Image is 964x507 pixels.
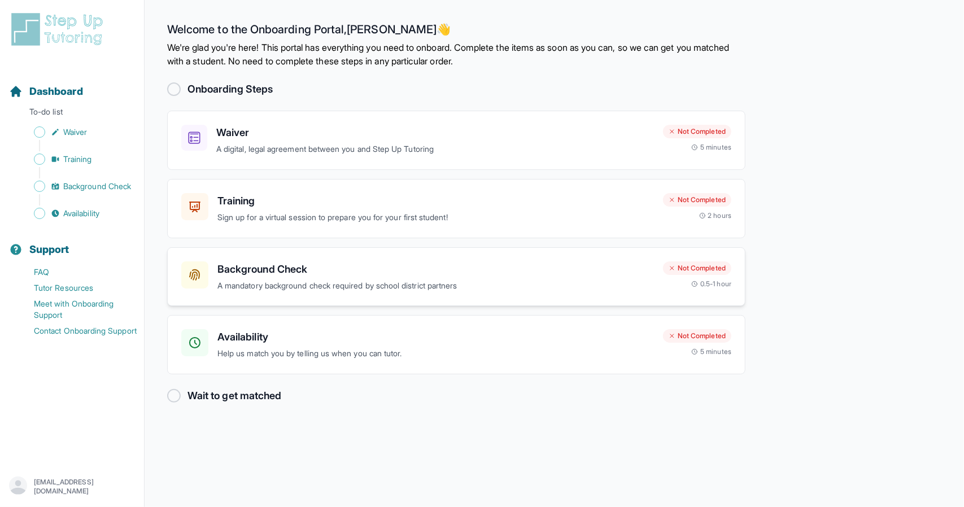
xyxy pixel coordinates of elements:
[699,211,732,220] div: 2 hours
[663,261,731,275] div: Not Completed
[663,125,731,138] div: Not Completed
[63,154,92,165] span: Training
[216,125,654,141] h3: Waiver
[216,143,654,156] p: A digital, legal agreement between you and Step Up Tutoring
[217,329,654,345] h3: Availability
[63,126,87,138] span: Waiver
[167,41,745,68] p: We're glad you're here! This portal has everything you need to onboard. Complete the items as soo...
[9,11,110,47] img: logo
[217,261,654,277] h3: Background Check
[9,264,144,280] a: FAQ
[9,280,144,296] a: Tutor Resources
[691,347,731,356] div: 5 minutes
[217,211,654,224] p: Sign up for a virtual session to prepare you for your first student!
[663,193,731,207] div: Not Completed
[9,206,144,221] a: Availability
[167,179,745,238] a: TrainingSign up for a virtual session to prepare you for your first student!Not Completed2 hours
[9,178,144,194] a: Background Check
[663,329,731,343] div: Not Completed
[691,279,731,289] div: 0.5-1 hour
[29,242,69,257] span: Support
[9,151,144,167] a: Training
[9,296,144,323] a: Meet with Onboarding Support
[187,81,273,97] h2: Onboarding Steps
[5,106,139,122] p: To-do list
[5,65,139,104] button: Dashboard
[217,193,654,209] h3: Training
[63,208,99,219] span: Availability
[217,279,654,292] p: A mandatory background check required by school district partners
[167,23,745,41] h2: Welcome to the Onboarding Portal, [PERSON_NAME] 👋
[691,143,731,152] div: 5 minutes
[167,315,745,374] a: AvailabilityHelp us match you by telling us when you can tutor.Not Completed5 minutes
[34,478,135,496] p: [EMAIL_ADDRESS][DOMAIN_NAME]
[217,347,654,360] p: Help us match you by telling us when you can tutor.
[9,477,135,497] button: [EMAIL_ADDRESS][DOMAIN_NAME]
[9,323,144,339] a: Contact Onboarding Support
[9,124,144,140] a: Waiver
[5,224,139,262] button: Support
[167,247,745,307] a: Background CheckA mandatory background check required by school district partnersNot Completed0.5...
[63,181,131,192] span: Background Check
[167,111,745,170] a: WaiverA digital, legal agreement between you and Step Up TutoringNot Completed5 minutes
[187,388,281,404] h2: Wait to get matched
[29,84,83,99] span: Dashboard
[9,84,83,99] a: Dashboard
